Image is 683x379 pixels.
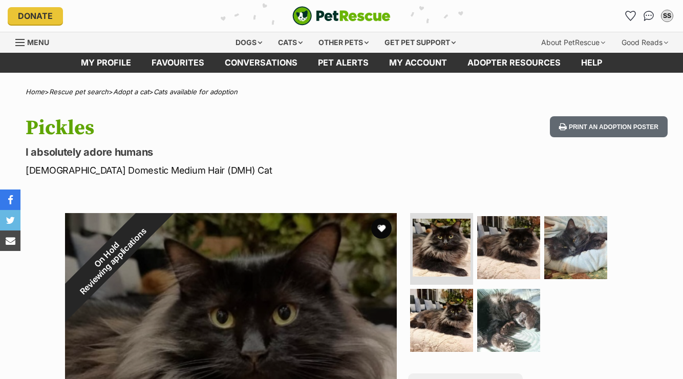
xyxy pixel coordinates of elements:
[377,32,463,53] div: Get pet support
[15,32,56,51] a: Menu
[662,11,672,21] div: SS
[659,8,675,24] button: My account
[49,88,109,96] a: Rescue pet search
[371,218,392,239] button: favourite
[308,53,379,73] a: Pet alerts
[477,289,540,352] img: Photo of Pickles
[27,38,49,47] span: Menu
[228,32,269,53] div: Dogs
[544,216,607,279] img: Photo of Pickles
[71,53,141,73] a: My profile
[113,88,149,96] a: Adopt a cat
[410,289,473,352] img: Photo of Pickles
[26,88,45,96] a: Home
[413,219,471,277] img: Photo of Pickles
[271,32,310,53] div: Cats
[622,8,638,24] a: Favourites
[26,163,417,177] p: [DEMOGRAPHIC_DATA] Domestic Medium Hair (DMH) Cat
[215,53,308,73] a: conversations
[622,8,675,24] ul: Account quick links
[26,116,417,140] h1: Pickles
[311,32,376,53] div: Other pets
[78,226,148,297] span: Reviewing applications
[477,216,540,279] img: Photo of Pickles
[154,88,238,96] a: Cats available for adoption
[534,32,612,53] div: About PetRescue
[141,53,215,73] a: Favourites
[571,53,612,73] a: Help
[641,8,657,24] a: Conversations
[26,145,417,159] p: I absolutely adore humans
[550,116,668,137] button: Print an adoption poster
[614,32,675,53] div: Good Reads
[37,185,183,331] div: On Hold
[292,6,391,26] a: PetRescue
[8,7,63,25] a: Donate
[457,53,571,73] a: Adopter resources
[644,11,654,21] img: chat-41dd97257d64d25036548639549fe6c8038ab92f7586957e7f3b1b290dea8141.svg
[379,53,457,73] a: My account
[292,6,391,26] img: logo-cat-932fe2b9b8326f06289b0f2fb663e598f794de774fb13d1741a6617ecf9a85b4.svg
